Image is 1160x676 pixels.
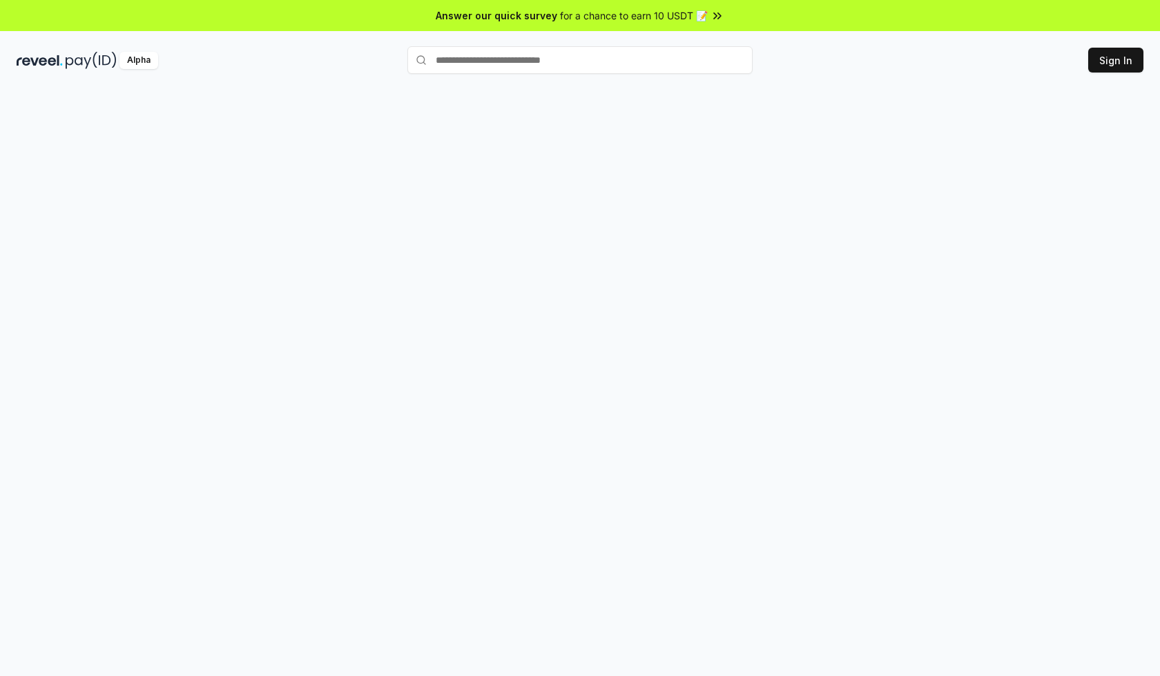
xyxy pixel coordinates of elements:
[17,52,63,69] img: reveel_dark
[436,8,557,23] span: Answer our quick survey
[119,52,158,69] div: Alpha
[1088,48,1143,73] button: Sign In
[66,52,117,69] img: pay_id
[560,8,708,23] span: for a chance to earn 10 USDT 📝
